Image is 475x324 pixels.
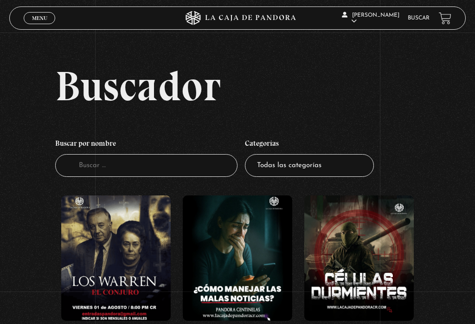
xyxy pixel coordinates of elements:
[439,12,451,24] a: View your shopping cart
[55,135,237,154] h4: Buscar por nombre
[245,135,374,154] h4: Categorías
[408,15,430,21] a: Buscar
[55,65,466,107] h2: Buscador
[29,23,51,30] span: Cerrar
[32,15,47,21] span: Menu
[342,13,399,24] span: [PERSON_NAME]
